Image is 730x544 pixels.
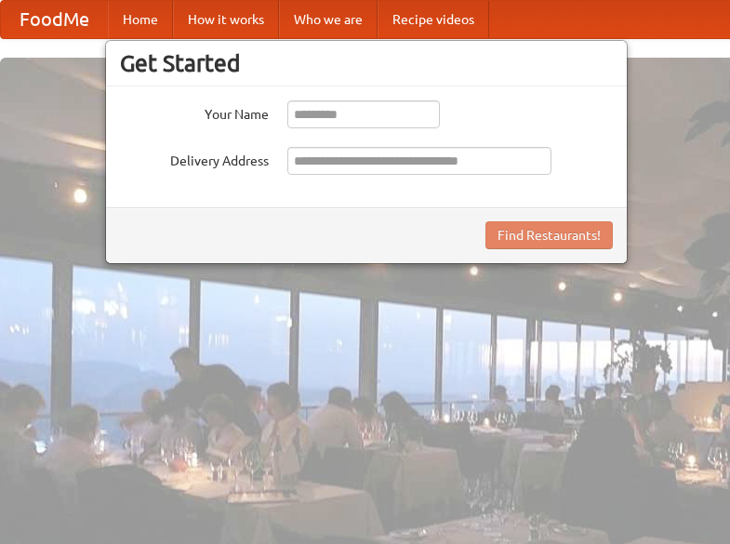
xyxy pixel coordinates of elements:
[173,1,279,38] a: How it works
[378,1,489,38] a: Recipe videos
[1,1,108,38] a: FoodMe
[120,49,613,77] h3: Get Started
[108,1,173,38] a: Home
[485,221,613,249] button: Find Restaurants!
[120,100,269,124] label: Your Name
[279,1,378,38] a: Who we are
[120,147,269,170] label: Delivery Address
